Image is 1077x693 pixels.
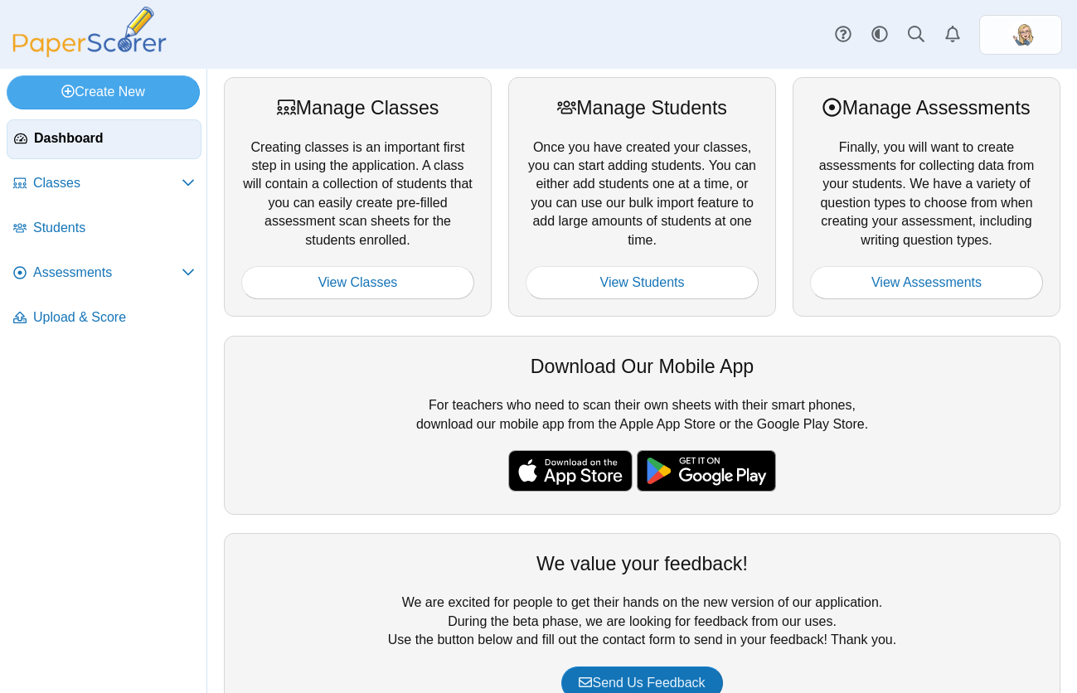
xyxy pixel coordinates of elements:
[7,164,201,204] a: Classes
[33,264,182,282] span: Assessments
[526,266,759,299] a: View Students
[7,75,200,109] a: Create New
[224,77,492,317] div: Creating classes is an important first step in using the application. A class will contain a coll...
[7,298,201,338] a: Upload & Score
[1007,22,1034,48] span: Emily Wasley
[224,336,1060,515] div: For teachers who need to scan their own sheets with their smart phones, download our mobile app f...
[241,266,474,299] a: View Classes
[241,550,1043,577] div: We value your feedback!
[7,7,172,57] img: PaperScorer
[579,676,705,690] span: Send Us Feedback
[508,77,776,317] div: Once you have created your classes, you can start adding students. You can either add students on...
[934,17,971,53] a: Alerts
[33,174,182,192] span: Classes
[7,46,172,60] a: PaperScorer
[7,209,201,249] a: Students
[7,254,201,293] a: Assessments
[979,15,1062,55] a: ps.zKYLFpFWctilUouI
[793,77,1060,317] div: Finally, you will want to create assessments for collecting data from your students. We have a va...
[241,94,474,121] div: Manage Classes
[34,129,194,148] span: Dashboard
[1007,22,1034,48] img: ps.zKYLFpFWctilUouI
[241,353,1043,380] div: Download Our Mobile App
[33,219,195,237] span: Students
[33,308,195,327] span: Upload & Score
[508,450,633,492] img: apple-store-badge.svg
[810,266,1043,299] a: View Assessments
[810,94,1043,121] div: Manage Assessments
[526,94,759,121] div: Manage Students
[7,119,201,159] a: Dashboard
[637,450,776,492] img: google-play-badge.png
